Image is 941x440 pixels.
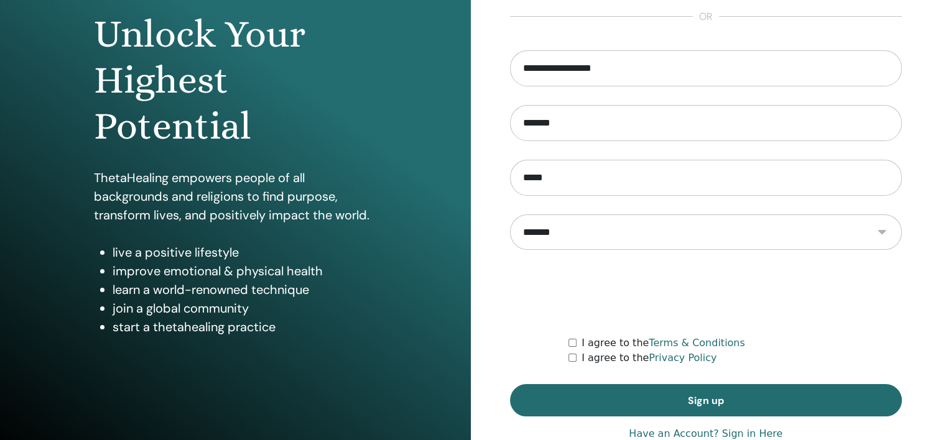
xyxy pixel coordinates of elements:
a: Terms & Conditions [649,337,744,349]
li: learn a world-renowned technique [113,280,376,299]
li: live a positive lifestyle [113,243,376,262]
h1: Unlock Your Highest Potential [94,11,376,150]
span: or [693,9,719,24]
li: start a thetahealing practice [113,318,376,336]
li: improve emotional & physical health [113,262,376,280]
a: Privacy Policy [649,352,716,364]
label: I agree to the [582,351,716,365]
p: ThetaHealing empowers people of all backgrounds and religions to find purpose, transform lives, a... [94,168,376,224]
span: Sign up [688,394,724,407]
iframe: reCAPTCHA [611,268,800,317]
button: Sign up [510,384,902,416]
label: I agree to the [582,336,745,351]
li: join a global community [113,299,376,318]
